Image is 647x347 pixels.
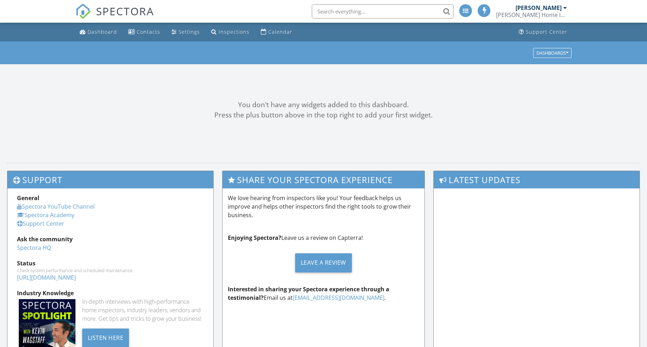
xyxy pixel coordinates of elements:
div: Inspections [219,28,249,35]
a: Inspections [208,26,252,39]
a: Dashboard [77,26,120,39]
a: Settings [169,26,203,39]
strong: General [17,194,39,202]
a: SPECTORA [75,10,154,24]
div: Dashboards [536,50,568,55]
div: Support Center [526,28,567,35]
a: [URL][DOMAIN_NAME] [17,274,76,281]
img: The Best Home Inspection Software - Spectora [75,4,91,19]
a: Support Center [17,220,64,227]
h3: Support [7,171,213,188]
p: Leave us a review on Capterra! [228,233,419,242]
div: [PERSON_NAME] [516,4,562,11]
div: Calendar [268,28,292,35]
div: Contacts [137,28,160,35]
a: [EMAIL_ADDRESS][DOMAIN_NAME] [293,294,384,302]
div: Dashboard [88,28,117,35]
p: Email us at . [228,285,419,302]
div: Press the plus button above in the top right to add your first widget. [7,110,640,120]
strong: Enjoying Spectora? [228,234,281,242]
div: Settings [179,28,200,35]
h3: Latest Updates [434,171,640,188]
a: Support Center [516,26,570,39]
a: Listen Here [82,334,129,341]
p: We love hearing from inspectors like you! Your feedback helps us improve and helps other inspecto... [228,194,419,219]
div: You don't have any widgets added to this dashboard. [7,100,640,110]
button: Dashboards [533,48,572,58]
a: Spectora Academy [17,211,74,219]
a: Contacts [125,26,163,39]
div: In-depth interviews with high-performance home inspectors, industry leaders, vendors and more. Ge... [82,297,204,323]
span: SPECTORA [96,4,154,18]
a: Spectora HQ [17,244,51,252]
a: Leave a Review [228,248,419,278]
div: Check system performance and scheduled maintenance. [17,268,204,273]
div: Status [17,259,204,268]
input: Search everything... [312,4,454,18]
h3: Share Your Spectora Experience [223,171,424,188]
div: Leave a Review [295,253,352,272]
div: Cooper Home Inspections, LLC [496,11,567,18]
div: Ask the community [17,235,204,243]
strong: Interested in sharing your Spectora experience through a testimonial? [228,285,389,302]
a: Calendar [258,26,295,39]
div: Industry Knowledge [17,289,204,297]
a: Spectora YouTube Channel [17,203,95,210]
